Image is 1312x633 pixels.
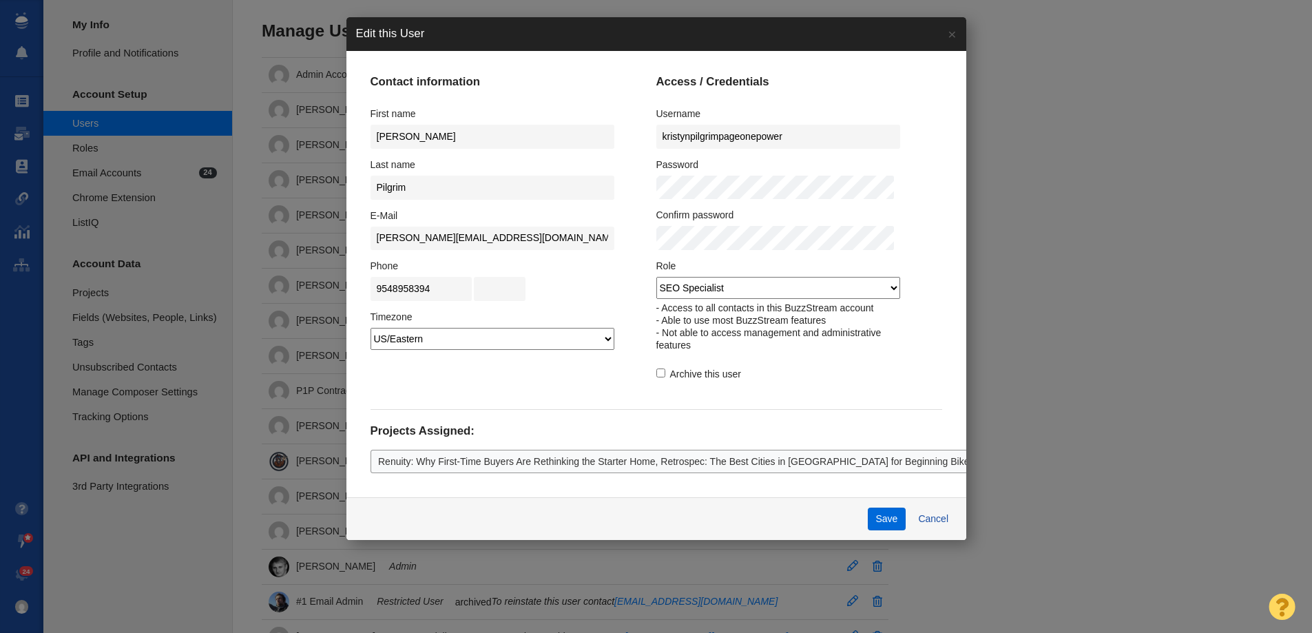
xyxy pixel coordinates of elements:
button: Save [868,508,906,531]
label: Phone [371,260,398,272]
label: Confirm password [656,209,734,221]
label: Password [656,158,698,171]
h4: Projects Assigned: [371,424,942,438]
label: Role [656,260,676,272]
input: Archive this user [656,369,665,377]
button: Cancel [910,508,957,531]
h4: Contact information [371,75,627,89]
label: Timezone [371,311,413,323]
a: × [938,17,966,51]
label: Archive this user [656,368,741,380]
h4: Access / Credentials [656,75,913,89]
span: Renuity: Why First-Time Buyers Are Rethinking the Starter Home, Retrospec: The Best Cities in [GE... [378,455,977,469]
label: First name [371,107,416,120]
label: E-Mail [371,209,398,222]
h4: Edit this User [356,27,425,41]
label: Last name [371,158,415,171]
label: Username [656,107,701,120]
p: - Access to all contacts in this BuzzStream account - Able to use most BuzzStream features - Not ... [656,302,913,351]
